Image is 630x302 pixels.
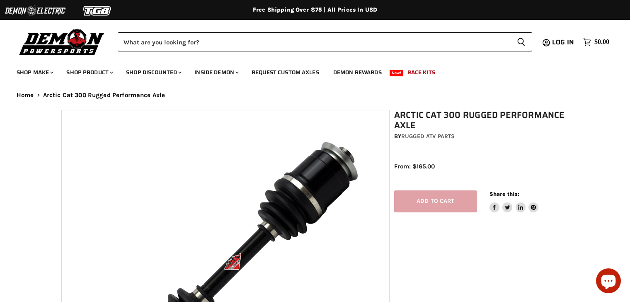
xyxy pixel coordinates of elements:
img: Demon Electric Logo 2 [4,3,66,19]
h1: Arctic Cat 300 Rugged Performance Axle [394,110,573,131]
a: Shop Make [10,64,58,81]
div: by [394,132,573,141]
a: Shop Product [60,64,118,81]
img: Demon Powersports [17,27,107,56]
span: Share this: [489,191,519,197]
a: Rugged ATV Parts [401,133,455,140]
a: $0.00 [579,36,613,48]
a: Request Custom Axles [245,64,325,81]
span: Log in [552,37,574,47]
input: Search [118,32,510,51]
aside: Share this: [489,190,539,212]
button: Search [510,32,532,51]
a: Home [17,92,34,99]
ul: Main menu [10,61,607,81]
a: Inside Demon [188,64,244,81]
span: From: $165.00 [394,163,435,170]
a: Shop Discounted [120,64,187,81]
span: New! [390,70,404,76]
inbox-online-store-chat: Shopify online store chat [594,268,623,295]
img: TGB Logo 2 [66,3,128,19]
span: Arctic Cat 300 Rugged Performance Axle [43,92,165,99]
a: Demon Rewards [327,64,388,81]
form: Product [118,32,532,51]
span: $0.00 [594,38,609,46]
a: Race Kits [401,64,441,81]
a: Log in [548,39,579,46]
